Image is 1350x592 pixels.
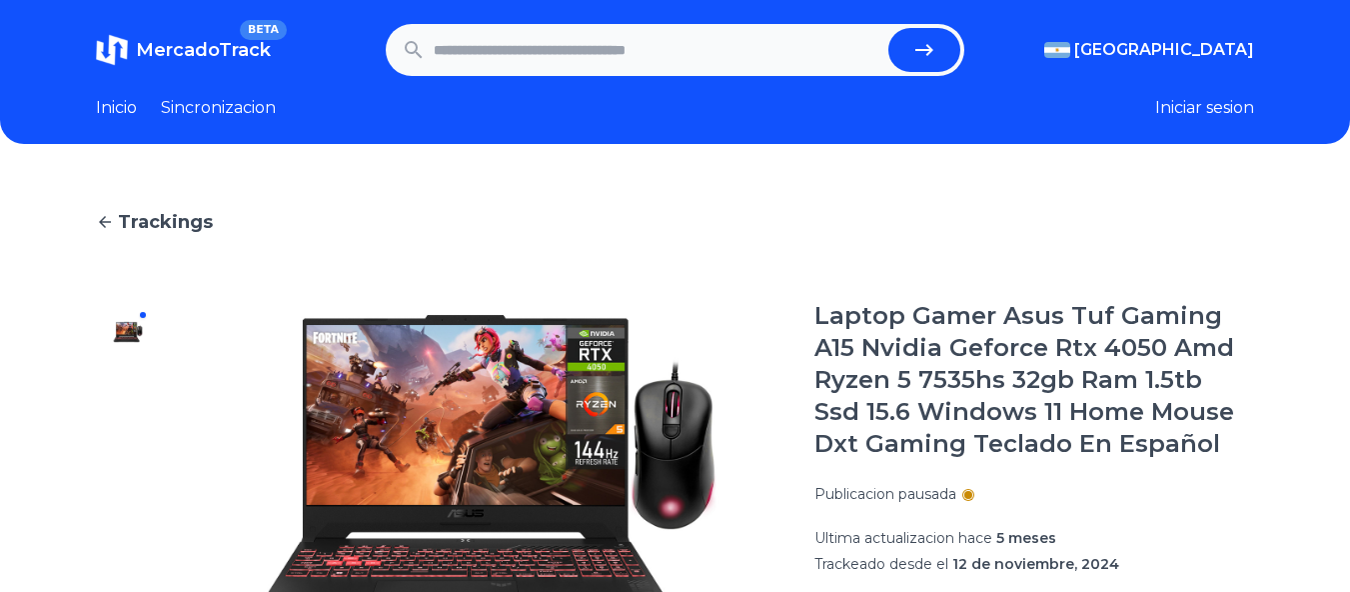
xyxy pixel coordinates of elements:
a: Trackings [96,208,1254,236]
a: Inicio [96,96,137,120]
button: [GEOGRAPHIC_DATA] [1044,38,1254,62]
span: Trackings [118,208,213,236]
a: MercadoTrackBETA [96,34,271,66]
span: Ultima actualizacion hace [814,529,992,547]
a: Sincronizacion [161,96,276,120]
h1: Laptop Gamer Asus Tuf Gaming A15 Nvidia Geforce Rtx 4050 Amd Ryzen 5 7535hs 32gb Ram 1.5tb Ssd 15... [814,300,1254,460]
img: Argentina [1044,42,1070,58]
img: Laptop Gamer Asus Tuf Gaming A15 Nvidia Geforce Rtx 4050 Amd Ryzen 5 7535hs 32gb Ram 1.5tb Ssd 15... [112,508,144,540]
span: [GEOGRAPHIC_DATA] [1074,38,1254,62]
span: MercadoTrack [136,39,271,61]
span: 5 meses [996,529,1056,547]
img: Laptop Gamer Asus Tuf Gaming A15 Nvidia Geforce Rtx 4050 Amd Ryzen 5 7535hs 32gb Ram 1.5tb Ssd 15... [112,316,144,348]
span: 12 de noviembre, 2024 [952,555,1119,573]
span: BETA [240,20,287,40]
img: Laptop Gamer Asus Tuf Gaming A15 Nvidia Geforce Rtx 4050 Amd Ryzen 5 7535hs 32gb Ram 1.5tb Ssd 15... [112,380,144,412]
img: MercadoTrack [96,34,128,66]
span: Trackeado desde el [814,555,948,573]
img: Laptop Gamer Asus Tuf Gaming A15 Nvidia Geforce Rtx 4050 Amd Ryzen 5 7535hs 32gb Ram 1.5tb Ssd 15... [112,444,144,476]
button: Iniciar sesion [1155,96,1254,120]
p: Publicacion pausada [814,484,956,504]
